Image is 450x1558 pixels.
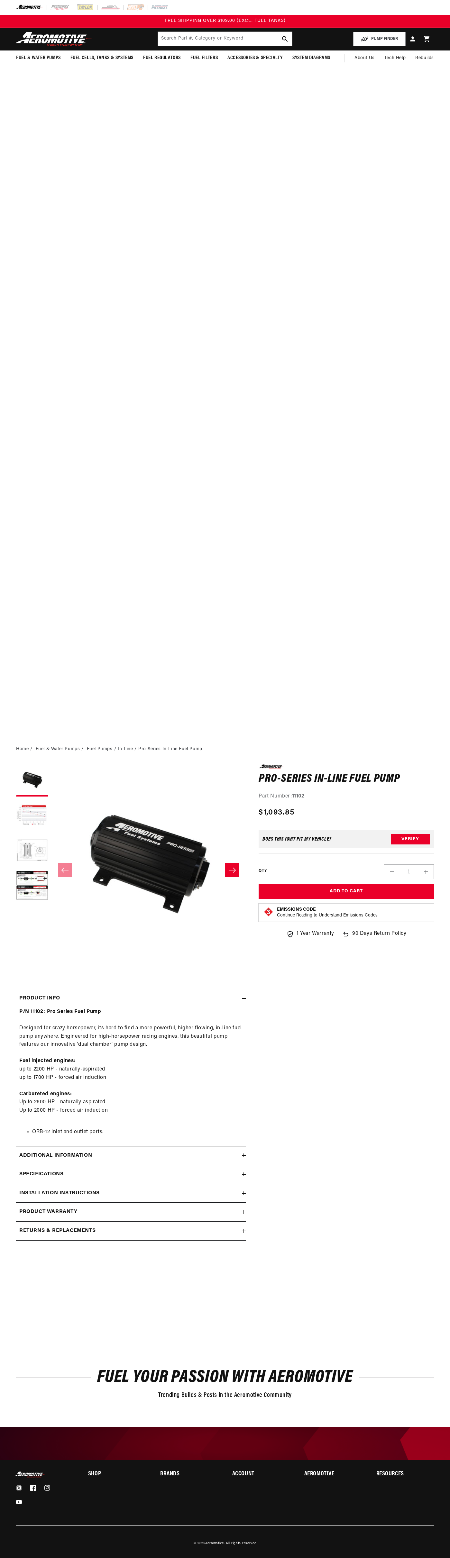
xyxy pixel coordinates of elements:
[16,800,48,832] button: Load image 2 in gallery view
[415,55,434,62] span: Rebuilds
[36,746,80,753] a: Fuel & Water Pumps
[16,764,246,976] media-gallery: Gallery Viewer
[292,794,305,799] strong: 11102
[259,868,267,874] label: QTY
[19,1008,243,1123] p: Designed for crazy horsepower, its hard to find a more powerful, higher flowing, in-line fuel pum...
[353,32,406,46] button: PUMP FINDER
[259,792,434,801] div: Part Number:
[19,1091,72,1097] strong: Carbureted engines:
[277,907,378,918] button: Emissions CodeContinue Reading to Understand Emissions Codes
[32,1128,243,1136] li: ORB-12 inlet and outlet ports.
[14,32,94,47] img: Aeromotive
[138,50,186,66] summary: Fuel Regulators
[350,50,380,66] a: About Us
[16,1184,246,1203] summary: Installation Instructions
[288,50,335,66] summary: System Diagrams
[16,746,434,753] nav: breadcrumbs
[16,764,48,797] button: Load image 1 in gallery view
[186,50,223,66] summary: Fuel Filters
[14,1471,46,1478] img: Aeromotive
[160,1471,218,1477] summary: Brands
[278,32,292,46] button: search button
[16,989,246,1008] summary: Product Info
[16,746,29,753] a: Home
[205,1542,224,1545] a: Aeromotive
[384,55,406,62] span: Tech Help
[143,55,181,61] span: Fuel Regulators
[66,50,138,66] summary: Fuel Cells, Tanks & Systems
[259,774,434,784] h1: Pro-Series In-Line Fuel Pump
[194,1542,225,1545] small: © 2025 .
[297,930,334,938] span: 1 Year Warranty
[16,55,61,61] span: Fuel & Water Pumps
[380,50,410,66] summary: Tech Help
[19,1227,96,1235] h2: Returns & replacements
[70,55,133,61] span: Fuel Cells, Tanks & Systems
[376,1471,434,1477] summary: Resources
[262,837,332,842] div: Does This part fit My vehicle?
[354,56,375,60] span: About Us
[165,18,286,23] span: FREE SHIPPING OVER $109.00 (EXCL. FUEL TANKS)
[259,807,294,818] span: $1,093.85
[19,1170,63,1179] h2: Specifications
[263,907,274,917] img: Emissions code
[190,55,218,61] span: Fuel Filters
[19,1208,78,1216] h2: Product warranty
[16,1222,246,1240] summary: Returns & replacements
[223,50,288,66] summary: Accessories & Specialty
[158,32,292,46] input: Search by Part Number, Category or Keyword
[16,870,48,903] button: Load image 4 in gallery view
[16,1370,434,1385] h2: Fuel Your Passion with Aeromotive
[226,1542,256,1545] small: All rights reserved
[16,1146,246,1165] summary: Additional information
[225,863,239,877] button: Slide right
[286,930,334,938] a: 1 Year Warranty
[277,913,378,918] p: Continue Reading to Understand Emissions Codes
[19,1009,101,1014] strong: P/N 11102: Pro Series Fuel Pump
[259,884,434,899] button: Add to Cart
[16,835,48,867] button: Load image 3 in gallery view
[138,746,202,753] li: Pro-Series In-Line Fuel Pump
[118,746,138,753] li: In-Line
[352,930,407,944] span: 90 Days Return Policy
[19,1189,100,1198] h2: Installation Instructions
[19,1152,92,1160] h2: Additional information
[304,1471,362,1477] summary: Aeromotive
[292,55,330,61] span: System Diagrams
[19,994,60,1003] h2: Product Info
[410,50,439,66] summary: Rebuilds
[16,1203,246,1221] summary: Product warranty
[16,1165,246,1184] summary: Specifications
[391,834,430,844] button: Verify
[88,1471,146,1477] summary: Shop
[342,930,407,944] a: 90 Days Return Policy
[277,907,316,912] strong: Emissions Code
[58,863,72,877] button: Slide left
[232,1471,290,1477] summary: Account
[158,1392,292,1399] span: Trending Builds & Posts in the Aeromotive Community
[11,50,66,66] summary: Fuel & Water Pumps
[227,55,283,61] span: Accessories & Specialty
[87,746,113,753] a: Fuel Pumps
[19,1058,76,1063] strong: Fuel injected engines:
